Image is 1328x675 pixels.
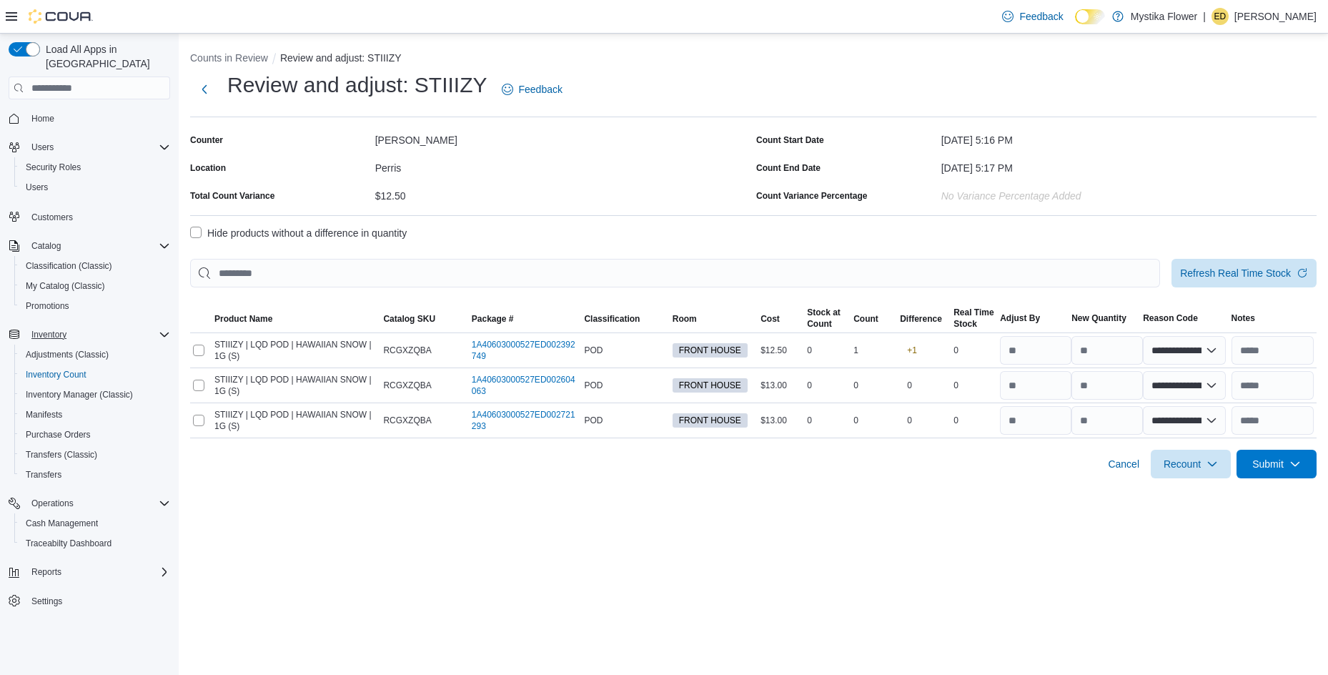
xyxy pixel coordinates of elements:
span: Feedback [1019,9,1063,24]
span: ED [1214,8,1227,25]
label: Hide products without a difference in quantity [190,225,407,242]
a: Manifests [20,406,68,423]
div: Enzy Dominguez [1211,8,1229,25]
a: Home [26,110,60,127]
span: STIIIZY | LQD POD | HAWAIIAN SNOW | 1G (S) [214,339,377,362]
div: POD [581,342,669,359]
div: [PERSON_NAME] [375,129,750,146]
span: Product Name [214,313,272,325]
div: POD [581,377,669,394]
span: Adjustments (Classic) [20,346,170,363]
span: Catalog [26,237,170,255]
a: Feedback [996,2,1069,31]
span: FRONT HOUSE [673,378,748,393]
a: Purchase Orders [20,426,96,443]
div: POD [581,412,669,429]
span: RCGXZQBA [383,345,431,356]
div: 1 [851,342,897,359]
span: Users [26,139,170,156]
button: Users [26,139,59,156]
button: Catalog SKU [380,310,468,327]
a: Adjustments (Classic) [20,346,114,363]
span: Reports [26,563,170,581]
div: 0 [804,377,851,394]
span: Users [26,182,48,193]
span: FRONT HOUSE [673,343,748,358]
input: Dark Mode [1075,9,1105,24]
span: Transfers (Classic) [20,446,170,463]
label: Location [190,162,226,174]
div: 0 [851,377,897,394]
span: Purchase Orders [20,426,170,443]
span: Inventory Count [20,366,170,383]
span: New Quantity [1071,312,1126,324]
span: Cash Management [20,515,170,532]
span: Inventory [26,326,170,343]
a: Transfers [20,466,67,483]
div: Count Variance Percentage [756,190,867,202]
span: Room [673,313,697,325]
span: Operations [31,498,74,509]
span: Users [20,179,170,196]
button: Promotions [14,296,176,316]
button: Inventory [3,325,176,345]
button: Transfers (Classic) [14,445,176,465]
a: Transfers (Classic) [20,446,103,463]
p: 0 [907,380,912,391]
span: Home [26,109,170,127]
div: $13.00 [758,412,804,429]
a: 1A40603000527ED002721293 [472,409,579,432]
div: Stock [953,318,993,330]
a: 1A40603000527ED002392749 [472,339,579,362]
span: Feedback [519,82,563,97]
span: Refresh Real Time Stock [1180,266,1291,280]
button: Stock atCount [804,304,851,332]
span: Reports [31,566,61,578]
button: Submit [1237,450,1317,478]
button: Counts in Review [190,52,268,64]
div: Real Time [953,307,993,318]
a: Security Roles [20,159,86,176]
span: Count [853,313,878,325]
input: This is a search bar. After typing your query, hit enter to filter the results lower in the page. [190,259,1160,287]
span: Catalog SKU [383,313,435,325]
span: Home [31,113,54,124]
span: RCGXZQBA [383,415,431,426]
button: My Catalog (Classic) [14,276,176,296]
span: FRONT HOUSE [673,413,748,428]
div: 0 [804,412,851,429]
a: Cash Management [20,515,104,532]
p: | [1203,8,1206,25]
button: Operations [3,493,176,513]
div: [DATE] 5:16 PM [941,129,1317,146]
button: Home [3,108,176,129]
span: Adjust By [1000,312,1040,324]
span: Real Time Stock [953,307,993,330]
span: Cancel [1108,457,1139,471]
div: Perris [375,157,750,174]
span: Classification [584,313,640,325]
p: +1 [907,345,917,356]
button: Inventory Manager (Classic) [14,385,176,405]
span: Traceabilty Dashboard [20,535,170,552]
button: Reports [3,562,176,582]
span: Traceabilty Dashboard [26,538,112,549]
span: Recount [1164,457,1201,471]
a: 1A40603000527ED002604063 [472,374,579,397]
span: Manifests [20,406,170,423]
a: My Catalog (Classic) [20,277,111,295]
button: Traceabilty Dashboard [14,533,176,553]
span: RCGXZQBA [383,380,431,391]
span: STIIIZY | LQD POD | HAWAIIAN SNOW | 1G (S) [214,409,377,432]
span: Catalog [31,240,61,252]
button: Customers [3,206,176,227]
button: Package # [469,310,582,327]
div: Total Count Variance [190,190,274,202]
span: Inventory Manager (Classic) [26,389,133,400]
span: Package # [472,313,514,325]
button: Catalog [26,237,66,255]
label: Count Start Date [756,134,824,146]
a: Traceabilty Dashboard [20,535,117,552]
span: Reason Code [1143,312,1198,324]
button: Cash Management [14,513,176,533]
